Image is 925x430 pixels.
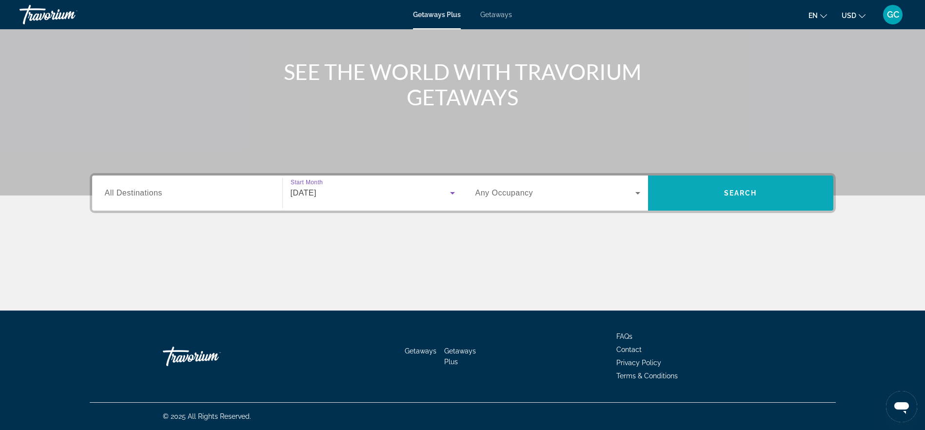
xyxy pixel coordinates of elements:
[480,11,512,19] a: Getaways
[280,59,646,110] h1: SEE THE WORLD WITH TRAVORIUM GETAWAYS
[20,2,117,27] a: Travorium
[887,10,899,20] span: GC
[444,347,476,366] a: Getaways Plus
[808,12,818,20] span: en
[886,391,917,422] iframe: Button to launch messaging window
[616,332,632,340] a: FAQs
[648,176,833,211] button: Search
[413,11,461,19] a: Getaways Plus
[842,12,856,20] span: USD
[105,189,162,197] span: All Destinations
[880,4,905,25] button: User Menu
[163,412,251,420] span: © 2025 All Rights Reserved.
[405,347,436,355] a: Getaways
[724,189,757,197] span: Search
[291,189,316,197] span: [DATE]
[92,176,833,211] div: Search widget
[475,189,533,197] span: Any Occupancy
[105,188,270,199] input: Select destination
[616,359,661,367] a: Privacy Policy
[291,179,323,186] span: Start Month
[616,346,642,353] a: Contact
[163,342,260,371] a: Go Home
[842,8,866,22] button: Change currency
[808,8,827,22] button: Change language
[616,372,678,380] a: Terms & Conditions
